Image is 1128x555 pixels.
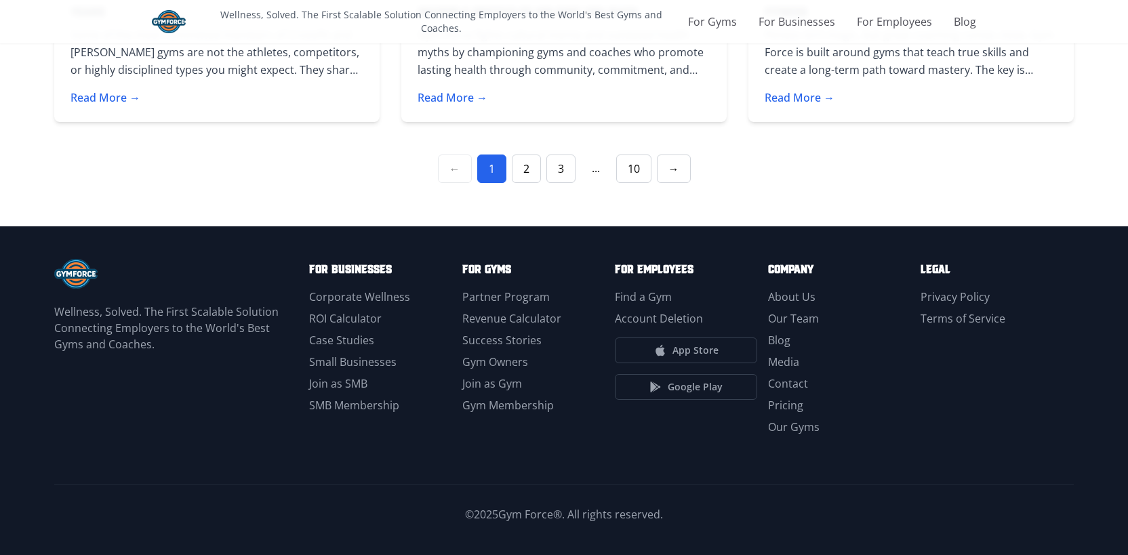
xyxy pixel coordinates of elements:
[759,14,835,30] a: For Businesses
[857,14,932,30] a: For Employees
[418,89,487,106] button: Read More →
[616,155,651,183] button: Page 10
[954,14,976,30] a: Blog
[512,155,541,183] button: Page 2
[309,333,374,348] a: Case Studies
[309,289,410,304] a: Corporate Wellness
[462,354,528,369] a: Gym Owners
[462,311,561,326] a: Revenue Calculator
[615,374,757,400] a: Google Play
[462,398,554,413] a: Gym Membership
[768,354,799,369] a: Media
[615,311,703,326] a: Account Deletion
[309,354,397,369] a: Small Businesses
[152,10,186,33] img: Gym Force Logo
[70,89,140,106] button: Read More →
[765,89,834,106] button: Read More →
[449,161,460,176] span: ←
[199,8,683,35] p: Wellness, Solved. The First Scalable Solution Connecting Employers to the World's Best Gyms and C...
[309,376,367,391] a: Join as SMB
[54,259,98,289] img: Gym Force® Logo
[309,398,399,413] a: SMB Membership
[768,376,808,391] a: Contact
[546,155,576,183] button: Page 3
[615,289,672,304] a: Find a Gym
[309,259,451,278] h3: For Businesses
[309,311,382,326] a: ROI Calculator
[438,155,472,183] button: Previous page
[462,259,605,278] h3: For Gyms
[615,337,757,363] a: App Store
[462,333,542,348] a: Success Stories
[54,155,1074,183] nav: Blog pagination
[765,26,1057,79] p: Fitness isn’t magic, but great coaching comes close. Gym Force is built around gyms that teach tr...
[921,311,1005,326] a: Terms of Service
[768,333,790,348] a: Blog
[768,259,910,278] h3: Company
[657,155,691,183] button: Next page
[54,304,298,352] p: Wellness, Solved. The First Scalable Solution Connecting Employers to the World's Best Gyms and C...
[921,289,990,304] a: Privacy Policy
[462,376,522,391] a: Join as Gym
[668,161,679,176] span: →
[70,26,363,79] p: Some of the most committed members of CrossFit and [PERSON_NAME] gyms are not the athletes, compe...
[768,419,820,434] a: Our Gyms
[768,398,803,413] a: Pricing
[768,311,819,326] a: Our Team
[768,289,815,304] a: About Us
[921,259,1063,278] h3: Legal
[581,155,611,183] span: ...
[688,14,737,30] a: For Gyms
[615,259,757,278] h3: For Employees
[477,155,506,183] button: Page 1
[418,26,710,79] p: Gym Force fights cultural inertia and outdated health myths by championing gyms and coaches who p...
[54,506,1074,522] p: © 2025 Gym Force®. All rights reserved.
[462,289,550,304] a: Partner Program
